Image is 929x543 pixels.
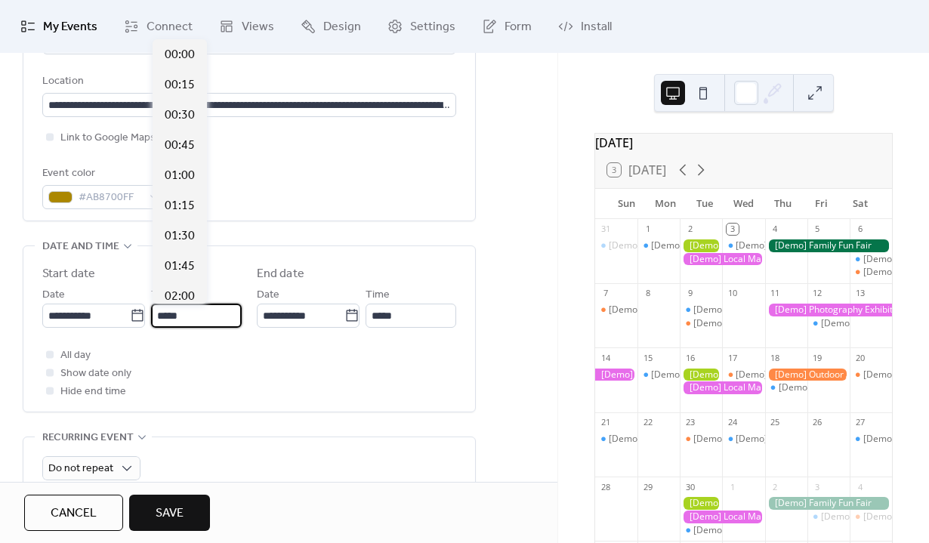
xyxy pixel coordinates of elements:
[609,304,730,316] div: [Demo] Book Club Gathering
[680,369,722,381] div: [Demo] Gardening Workshop
[642,224,653,235] div: 1
[765,304,892,316] div: [Demo] Photography Exhibition
[60,129,156,147] span: Link to Google Maps
[765,381,807,394] div: [Demo] Morning Yoga Bliss
[727,288,738,299] div: 10
[600,417,611,428] div: 21
[651,369,766,381] div: [Demo] Morning Yoga Bliss
[609,239,724,252] div: [Demo] Morning Yoga Bliss
[257,286,279,304] span: Date
[595,239,637,252] div: [Demo] Morning Yoga Bliss
[724,189,764,219] div: Wed
[42,165,163,183] div: Event color
[684,417,696,428] div: 23
[807,511,850,523] div: [Demo] Morning Yoga Bliss
[693,524,808,537] div: [Demo] Morning Yoga Bliss
[165,106,195,125] span: 00:30
[642,417,653,428] div: 22
[722,433,764,446] div: [Demo] Morning Yoga Bliss
[680,497,722,510] div: [Demo] Gardening Workshop
[680,304,722,316] div: [Demo] Morning Yoga Bliss
[165,167,195,185] span: 01:00
[854,288,866,299] div: 13
[802,189,841,219] div: Fri
[812,352,823,363] div: 19
[642,352,653,363] div: 15
[60,383,126,401] span: Hide end time
[765,369,850,381] div: [Demo] Outdoor Adventure Day
[685,189,724,219] div: Tue
[812,481,823,492] div: 3
[637,239,680,252] div: [Demo] Fitness Bootcamp
[42,73,453,91] div: Location
[9,6,109,47] a: My Events
[376,6,467,47] a: Settings
[60,365,131,383] span: Show date only
[595,433,637,446] div: [Demo] Morning Yoga Bliss
[680,239,722,252] div: [Demo] Gardening Workshop
[257,265,304,283] div: End date
[165,197,195,215] span: 01:15
[642,481,653,492] div: 29
[850,253,892,266] div: [Demo] Morning Yoga Bliss
[43,18,97,36] span: My Events
[854,481,866,492] div: 4
[165,227,195,245] span: 01:30
[600,288,611,299] div: 7
[812,224,823,235] div: 5
[600,352,611,363] div: 14
[684,288,696,299] div: 9
[854,417,866,428] div: 27
[736,239,850,252] div: [Demo] Morning Yoga Bliss
[841,189,880,219] div: Sat
[680,433,722,446] div: [Demo] Seniors' Social Tea
[727,481,738,492] div: 1
[165,258,195,276] span: 01:45
[42,286,65,304] span: Date
[147,18,193,36] span: Connect
[765,497,892,510] div: [Demo] Family Fun Fair
[763,189,802,219] div: Thu
[850,511,892,523] div: [Demo] Open Mic Night
[854,352,866,363] div: 20
[600,481,611,492] div: 28
[727,352,738,363] div: 17
[684,224,696,235] div: 2
[680,253,764,266] div: [Demo] Local Market
[727,224,738,235] div: 3
[770,288,781,299] div: 11
[151,286,175,304] span: Time
[289,6,372,47] a: Design
[684,481,696,492] div: 30
[581,18,612,36] span: Install
[807,317,850,330] div: [Demo] Morning Yoga Bliss
[779,381,894,394] div: [Demo] Morning Yoga Bliss
[51,504,97,523] span: Cancel
[42,238,119,256] span: Date and time
[722,239,764,252] div: [Demo] Morning Yoga Bliss
[60,347,91,365] span: All day
[165,288,195,306] span: 02:00
[693,304,808,316] div: [Demo] Morning Yoga Bliss
[736,369,866,381] div: [Demo] Culinary Cooking Class
[684,352,696,363] div: 16
[165,46,195,64] span: 00:00
[42,429,134,447] span: Recurring event
[651,239,760,252] div: [Demo] Fitness Bootcamp
[595,369,637,381] div: [Demo] Photography Exhibition
[156,504,184,523] span: Save
[609,433,724,446] div: [Demo] Morning Yoga Bliss
[410,18,455,36] span: Settings
[722,369,764,381] div: [Demo] Culinary Cooking Class
[366,286,390,304] span: Time
[727,417,738,428] div: 24
[165,76,195,94] span: 00:15
[48,458,113,479] span: Do not repeat
[595,304,637,316] div: [Demo] Book Club Gathering
[208,6,285,47] a: Views
[547,6,623,47] a: Install
[79,189,142,207] span: #AB8700FF
[765,239,892,252] div: [Demo] Family Fun Fair
[850,369,892,381] div: [Demo] Open Mic Night
[770,481,781,492] div: 2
